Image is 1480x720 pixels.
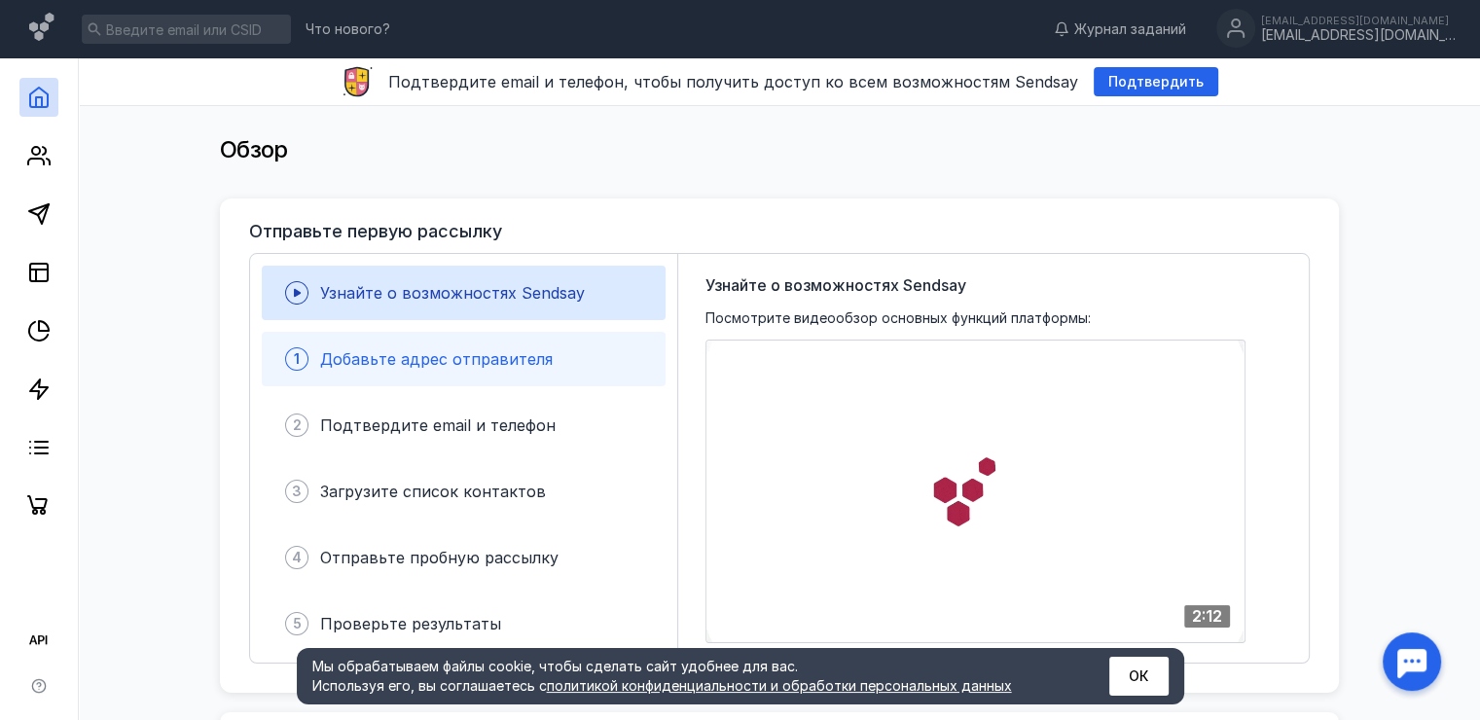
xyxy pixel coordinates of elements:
[293,614,302,633] span: 5
[320,482,546,501] span: Загрузите список контактов
[320,283,585,303] span: Узнайте о возможностях Sendsay
[1074,19,1186,39] span: Журнал заданий
[292,548,302,567] span: 4
[1109,657,1169,696] button: ОК
[293,415,302,435] span: 2
[705,273,966,297] span: Узнайте о возможностях Sendsay
[1108,74,1204,90] span: Подтвердить
[1094,67,1218,96] button: Подтвердить
[292,482,302,501] span: 3
[1044,19,1196,39] a: Журнал заданий
[296,22,400,36] a: Что нового?
[312,657,1062,696] div: Мы обрабатываем файлы cookie, чтобы сделать сайт удобнее для вас. Используя его, вы соглашаетесь c
[1261,27,1456,44] div: [EMAIL_ADDRESS][DOMAIN_NAME]
[306,22,390,36] span: Что нового?
[320,349,553,369] span: Добавьте адрес отправителя
[249,222,502,241] h3: Отправьте первую рассылку
[1184,605,1230,628] div: 2:12
[220,135,288,163] span: Обзор
[320,548,559,567] span: Отправьте пробную рассылку
[320,614,501,633] span: Проверьте результаты
[1261,15,1456,26] div: [EMAIL_ADDRESS][DOMAIN_NAME]
[320,415,556,435] span: Подтвердите email и телефон
[547,677,1012,694] a: политикой конфиденциальности и обработки персональных данных
[388,72,1078,91] span: Подтвердите email и телефон, чтобы получить доступ ко всем возможностям Sendsay
[705,308,1091,328] span: Посмотрите видеообзор основных функций платформы:
[294,349,300,369] span: 1
[82,15,291,44] input: Введите email или CSID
